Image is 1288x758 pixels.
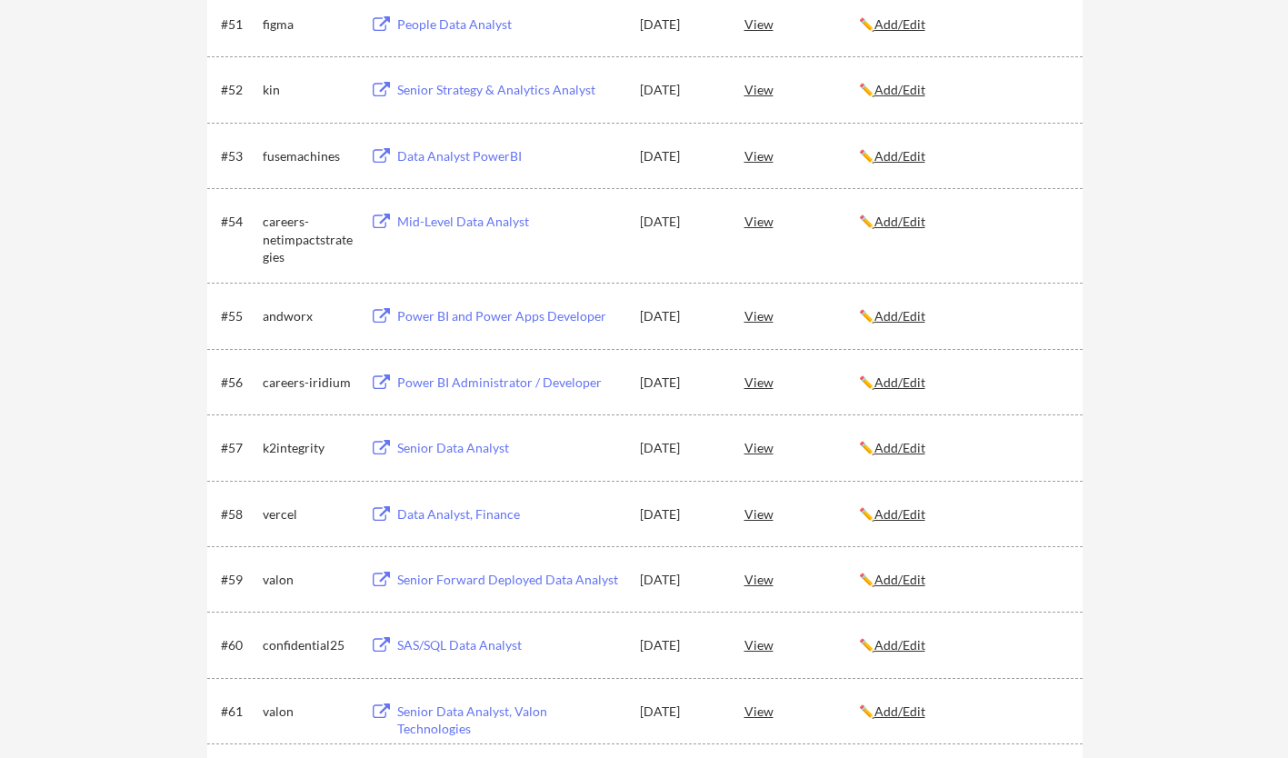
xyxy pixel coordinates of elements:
[263,307,354,325] div: andworx
[859,81,1066,99] div: ✏️
[859,307,1066,325] div: ✏️
[397,307,623,325] div: Power BI and Power Apps Developer
[874,440,925,455] u: Add/Edit
[221,571,256,589] div: #59
[263,374,354,392] div: careers-iridium
[263,81,354,99] div: kin
[874,148,925,164] u: Add/Edit
[859,636,1066,654] div: ✏️
[744,299,859,332] div: View
[640,15,720,34] div: [DATE]
[397,81,623,99] div: Senior Strategy & Analytics Analyst
[744,628,859,661] div: View
[744,694,859,727] div: View
[874,703,925,719] u: Add/Edit
[859,505,1066,524] div: ✏️
[221,15,256,34] div: #51
[397,439,623,457] div: Senior Data Analyst
[874,308,925,324] u: Add/Edit
[744,563,859,595] div: View
[263,213,354,266] div: careers-netimpactstrategies
[221,703,256,721] div: #61
[874,16,925,32] u: Add/Edit
[221,147,256,165] div: #53
[263,15,354,34] div: figma
[744,204,859,237] div: View
[397,213,623,231] div: Mid-Level Data Analyst
[221,307,256,325] div: #55
[221,636,256,654] div: #60
[874,214,925,229] u: Add/Edit
[263,703,354,721] div: valon
[397,147,623,165] div: Data Analyst PowerBI
[221,505,256,524] div: #58
[263,147,354,165] div: fusemachines
[397,505,623,524] div: Data Analyst, Finance
[263,571,354,589] div: valon
[859,147,1066,165] div: ✏️
[744,73,859,105] div: View
[640,439,720,457] div: [DATE]
[859,439,1066,457] div: ✏️
[640,571,720,589] div: [DATE]
[221,81,256,99] div: #52
[744,431,859,464] div: View
[874,572,925,587] u: Add/Edit
[221,374,256,392] div: #56
[221,213,256,231] div: #54
[859,374,1066,392] div: ✏️
[859,571,1066,589] div: ✏️
[874,374,925,390] u: Add/Edit
[640,636,720,654] div: [DATE]
[640,703,720,721] div: [DATE]
[263,636,354,654] div: confidential25
[397,15,623,34] div: People Data Analyst
[640,307,720,325] div: [DATE]
[640,213,720,231] div: [DATE]
[263,505,354,524] div: vercel
[397,636,623,654] div: SAS/SQL Data Analyst
[859,703,1066,721] div: ✏️
[397,374,623,392] div: Power BI Administrator / Developer
[640,374,720,392] div: [DATE]
[640,505,720,524] div: [DATE]
[859,213,1066,231] div: ✏️
[640,147,720,165] div: [DATE]
[221,439,256,457] div: #57
[874,637,925,653] u: Add/Edit
[744,497,859,530] div: View
[744,139,859,172] div: View
[263,439,354,457] div: k2integrity
[640,81,720,99] div: [DATE]
[874,82,925,97] u: Add/Edit
[874,506,925,522] u: Add/Edit
[859,15,1066,34] div: ✏️
[397,703,623,738] div: Senior Data Analyst, Valon Technologies
[397,571,623,589] div: Senior Forward Deployed Data Analyst
[744,7,859,40] div: View
[744,365,859,398] div: View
